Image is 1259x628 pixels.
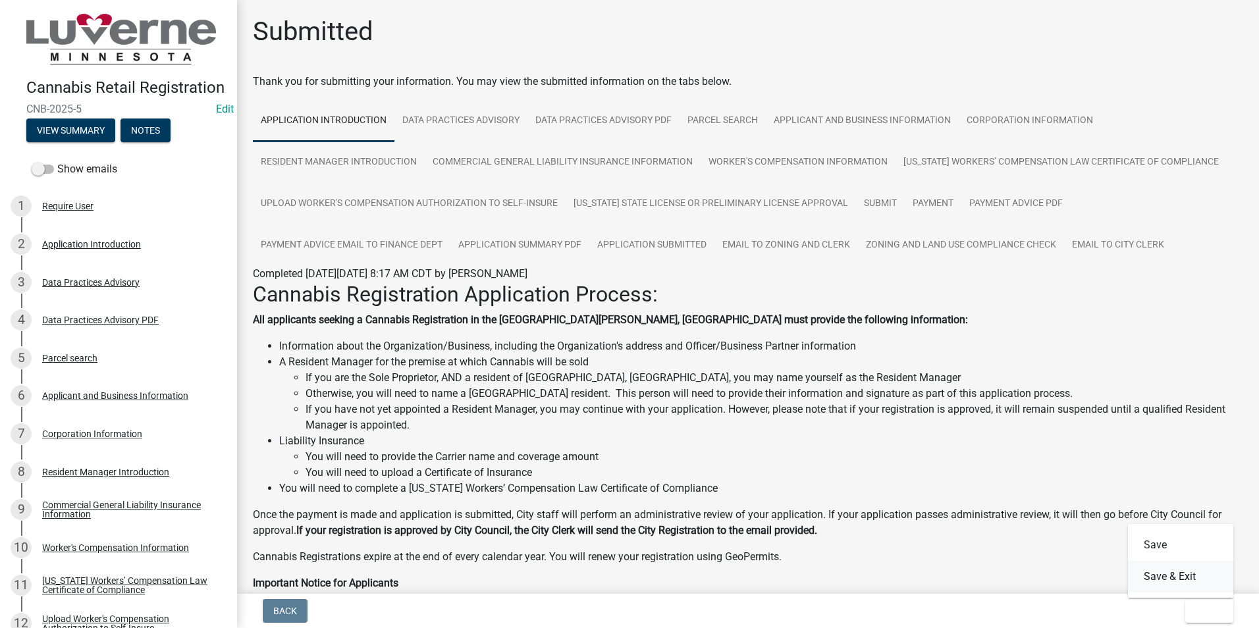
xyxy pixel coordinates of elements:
[856,183,905,225] a: Submit
[26,103,211,115] span: CNB-2025-5
[905,183,961,225] a: Payment
[858,224,1064,267] a: Zoning and Land Use Compliance Check
[589,224,714,267] a: Application Submitted
[32,161,117,177] label: Show emails
[11,385,32,406] div: 6
[26,14,216,65] img: City of Luverne, Minnesota
[896,142,1227,184] a: [US_STATE] Workers’ Compensation Law Certificate of Compliance
[279,338,1243,354] li: Information about the Organization/Business, including the Organization's address and Officer/Bus...
[253,16,373,47] h1: Submitted
[253,142,425,184] a: Resident Manager Introduction
[450,224,589,267] a: Application Summary PDF
[26,78,227,97] h4: Cannabis Retail Registration
[121,118,171,142] button: Notes
[959,100,1101,142] a: Corporation Information
[26,118,115,142] button: View Summary
[1185,599,1233,623] button: Exit
[253,507,1243,538] p: Once the payment is made and application is submitted, City staff will perform an administrative ...
[527,100,680,142] a: Data Practices Advisory PDF
[306,370,1243,386] li: If you are the Sole Proprietor, AND a resident of [GEOGRAPHIC_DATA], [GEOGRAPHIC_DATA], you may n...
[11,423,32,444] div: 7
[279,481,1243,496] li: You will need to complete a [US_STATE] Workers’ Compensation Law Certificate of Compliance
[1128,529,1233,561] button: Save
[766,100,959,142] a: Applicant and Business Information
[394,100,527,142] a: Data Practices Advisory
[253,549,1243,565] p: Cannabis Registrations expire at the end of every calendar year. You will renew your registration...
[11,575,32,596] div: 11
[1128,524,1233,598] div: Exit
[306,449,1243,465] li: You will need to provide the Carrier name and coverage amount
[253,74,1243,90] div: Thank you for submitting your information. You may view the submitted information on the tabs below.
[296,524,817,536] strong: If your registration is approved by City Council, the City Clerk will send the City Registration ...
[253,267,527,280] span: Completed [DATE][DATE] 8:17 AM CDT by [PERSON_NAME]
[11,309,32,330] div: 4
[11,234,32,255] div: 2
[42,576,216,594] div: [US_STATE] Workers’ Compensation Law Certificate of Compliance
[253,224,450,267] a: Payment Advice Email to Finance Dept
[11,537,32,558] div: 10
[42,543,189,552] div: Worker's Compensation Information
[253,282,1243,307] h2: Cannabis Registration Application Process:
[566,183,856,225] a: [US_STATE] State License or Preliminary License Approval
[42,429,142,438] div: Corporation Information
[1128,561,1233,592] button: Save & Exit
[11,272,32,293] div: 3
[42,278,140,287] div: Data Practices Advisory
[42,391,188,400] div: Applicant and Business Information
[253,577,398,589] strong: Important Notice for Applicants
[306,465,1243,481] li: You will need to upload a Certificate of Insurance
[1064,224,1172,267] a: Email to City Clerk
[701,142,896,184] a: Worker's Compensation Information
[42,467,169,477] div: Resident Manager Introduction
[42,201,94,211] div: Require User
[11,461,32,483] div: 8
[42,353,97,363] div: Parcel search
[42,500,216,519] div: Commercial General Liability Insurance Information
[961,183,1071,225] a: Payment Advice PDF
[11,499,32,520] div: 9
[42,240,141,249] div: Application Introduction
[11,348,32,369] div: 5
[11,196,32,217] div: 1
[26,126,115,136] wm-modal-confirm: Summary
[279,433,1243,481] li: Liability Insurance
[42,315,159,325] div: Data Practices Advisory PDF
[425,142,701,184] a: Commercial General Liability Insurance Information
[216,103,234,115] wm-modal-confirm: Edit Application Number
[273,606,297,616] span: Back
[263,599,308,623] button: Back
[121,126,171,136] wm-modal-confirm: Notes
[1196,606,1215,616] span: Exit
[306,386,1243,402] li: Otherwise, you will need to name a [GEOGRAPHIC_DATA] resident. This person will need to provide t...
[253,183,566,225] a: Upload Worker's Compensation Authorization to Self-Insure
[680,100,766,142] a: Parcel search
[253,100,394,142] a: Application Introduction
[714,224,858,267] a: Email to Zoning and Clerk
[253,313,968,326] strong: All applicants seeking a Cannabis Registration in the [GEOGRAPHIC_DATA][PERSON_NAME], [GEOGRAPHIC...
[306,402,1243,433] li: If you have not yet appointed a Resident Manager, you may continue with your application. However...
[216,103,234,115] a: Edit
[279,354,1243,433] li: A Resident Manager for the premise at which Cannabis will be sold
